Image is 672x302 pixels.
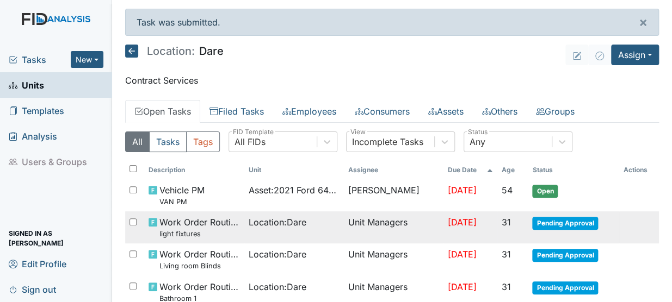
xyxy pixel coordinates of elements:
span: Templates [9,102,64,119]
button: Tasks [149,131,187,152]
td: Unit Managers [344,243,443,275]
button: × [628,9,658,35]
td: Unit Managers [344,211,443,243]
span: Open [532,185,558,198]
span: [DATE] [448,281,477,292]
span: Edit Profile [9,255,66,272]
th: Actions [619,161,659,179]
div: Any [470,135,485,148]
td: [PERSON_NAME] [344,179,443,211]
span: Location : Dare [249,280,306,293]
span: Location : Dare [249,216,306,229]
th: Toggle SortBy [497,161,528,179]
button: Assign [611,45,659,65]
span: 31 [502,249,511,260]
button: All [125,131,150,152]
p: Contract Services [125,74,659,87]
input: Toggle All Rows Selected [130,165,137,172]
span: 31 [502,217,511,228]
span: Location : Dare [249,248,306,261]
a: Assets [419,100,473,123]
th: Toggle SortBy [443,161,497,179]
span: Pending Approval [532,281,598,294]
th: Toggle SortBy [244,161,344,179]
a: Open Tasks [125,100,200,123]
a: Groups [527,100,584,123]
small: Living room Blinds [159,261,239,271]
span: × [639,14,648,30]
a: Others [473,100,527,123]
a: Employees [273,100,346,123]
span: Signed in as [PERSON_NAME] [9,230,103,247]
th: Assignee [344,161,443,179]
span: Vehicle PM VAN PM [159,184,205,207]
span: Location: [147,46,195,56]
span: [DATE] [448,185,477,196]
span: Pending Approval [532,217,598,230]
span: 31 [502,281,511,292]
span: 54 [502,185,513,196]
small: light fixtures [159,229,239,239]
a: Tasks [9,53,71,66]
span: Analysis [9,128,57,144]
span: Pending Approval [532,249,598,262]
div: Incomplete Tasks [352,135,423,148]
button: New [71,51,103,68]
th: Toggle SortBy [144,161,244,179]
span: [DATE] [448,249,477,260]
h5: Dare [125,45,224,58]
div: Type filter [125,131,220,152]
div: Task was submitted. [125,9,659,36]
span: Work Order Routine light fixtures [159,216,239,239]
a: Filed Tasks [200,100,273,123]
th: Toggle SortBy [528,161,619,179]
span: Sign out [9,281,56,298]
div: All FIDs [235,135,266,148]
button: Tags [186,131,220,152]
span: Units [9,77,44,93]
span: Work Order Routine Living room Blinds [159,248,239,271]
span: [DATE] [448,217,477,228]
span: Asset : 2021 Ford 64433 [249,184,340,197]
a: Consumers [346,100,419,123]
small: VAN PM [159,197,205,207]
